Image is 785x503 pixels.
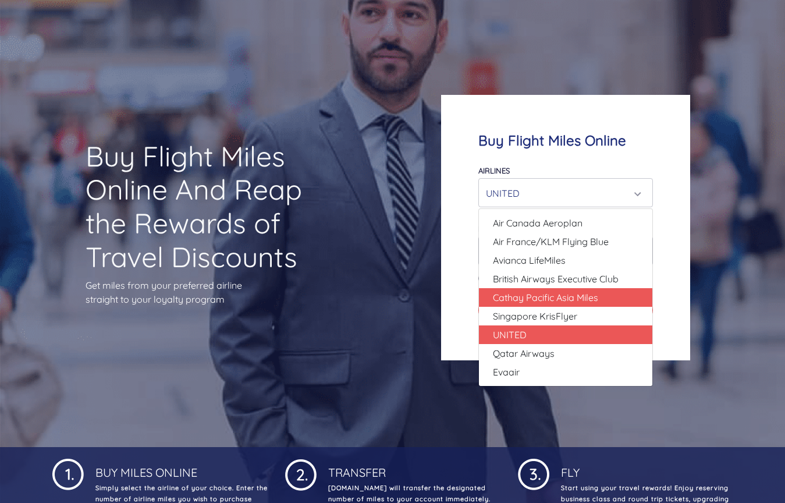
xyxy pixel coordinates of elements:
span: Cathay Pacific Asia Miles [493,291,598,304]
span: Avianca LifeMiles [493,253,566,267]
span: Air France/KLM Flying Blue [493,235,609,249]
span: Evaair [493,365,520,379]
span: British Airways Executive Club [493,272,619,286]
span: Qatar Airways [493,346,555,360]
h4: Buy Flight Miles Online [478,132,653,149]
label: Airlines [478,166,510,175]
h4: Fly [559,456,733,480]
p: Get miles from your preferred airline straight to your loyalty program [86,278,344,306]
span: UNITED [493,328,527,342]
h4: Buy Miles Online [93,456,268,480]
img: 1 [518,456,549,490]
div: UNITED [486,182,638,204]
img: 1 [52,456,84,490]
img: 1 [285,456,317,491]
button: UNITED [478,178,653,207]
span: Singapore KrisFlyer [493,309,577,323]
h4: Transfer [326,456,500,480]
span: Air Canada Aeroplan [493,216,582,230]
h1: Buy Flight Miles Online And Reap the Rewards of Travel Discounts [86,140,344,274]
